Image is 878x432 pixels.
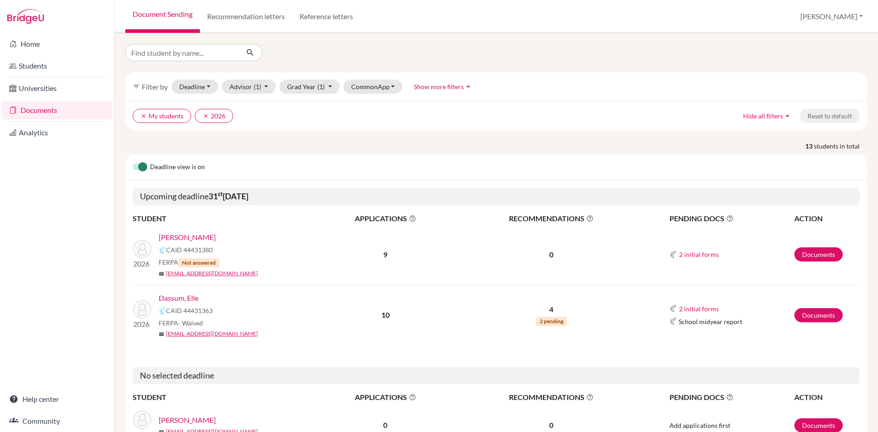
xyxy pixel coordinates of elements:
span: RECOMMENDATIONS [456,213,647,224]
i: clear [203,113,209,119]
img: Bridge-U [7,9,44,24]
span: RECOMMENDATIONS [456,392,647,403]
a: Help center [2,390,112,408]
a: Universities [2,79,112,97]
i: clear [140,113,147,119]
h5: No selected deadline [133,367,860,384]
a: Dassum, Elle [159,293,198,304]
a: Documents [2,101,112,119]
span: mail [159,271,164,277]
img: Common App logo [669,305,677,312]
th: ACTION [794,391,860,403]
a: [PERSON_NAME] [159,415,216,426]
button: 2 initial forms [679,249,719,260]
img: Common App logo [669,251,677,258]
strong: 13 [805,141,814,151]
span: Add applications first [669,421,730,429]
span: students in total [814,141,867,151]
p: 0 [456,420,647,431]
th: STUDENT [133,213,316,224]
span: APPLICATIONS [316,213,455,224]
span: (1) [254,83,261,91]
p: 0 [456,249,647,260]
img: Common App logo [159,246,166,254]
span: FERPA [159,257,219,267]
a: Students [2,57,112,75]
button: Show more filtersarrow_drop_up [406,80,481,94]
button: [PERSON_NAME] [796,8,867,25]
span: - Waived [178,319,203,327]
button: Advisor(1) [222,80,276,94]
span: 2 pending [536,317,567,326]
a: [EMAIL_ADDRESS][DOMAIN_NAME] [166,330,258,338]
a: Documents [794,308,843,322]
span: CAID 44431363 [166,306,213,315]
span: Hide all filters [743,112,783,120]
span: APPLICATIONS [316,392,455,403]
img: Dassum, Elle [133,300,151,319]
img: Common App logo [669,318,677,325]
img: Common App logo [159,307,166,315]
button: clearMy students [133,109,191,123]
button: 2 initial forms [679,304,719,314]
input: Find student by name... [125,44,239,61]
p: 4 [456,304,647,315]
span: (1) [317,83,325,91]
span: School midyear report [679,317,742,326]
button: clear2026 [195,109,233,123]
span: Deadline view is on [150,162,205,173]
button: Reset to default [800,109,860,123]
i: filter_list [133,83,140,90]
p: 2026 [133,319,151,330]
button: Deadline [171,80,218,94]
img: Casiano, Saymar [133,240,151,258]
span: Show more filters [414,83,464,91]
span: CAID 44431380 [166,245,213,255]
span: Not answered [178,258,219,267]
sup: st [218,190,223,197]
i: arrow_drop_up [783,111,792,120]
button: Grad Year(1) [279,80,340,94]
span: Filter by [142,82,168,91]
b: 0 [383,421,387,429]
a: Home [2,35,112,53]
h5: Upcoming deadline [133,188,860,205]
a: Community [2,412,112,430]
img: Ayala, Martina [133,411,151,429]
p: 2026 [133,258,151,269]
a: [EMAIL_ADDRESS][DOMAIN_NAME] [166,269,258,277]
button: CommonApp [343,80,403,94]
b: 31 [DATE] [209,191,248,201]
b: 9 [383,250,387,259]
a: Documents [794,247,843,261]
span: PENDING DOCS [669,392,793,403]
button: Hide all filtersarrow_drop_up [735,109,800,123]
i: arrow_drop_up [464,82,473,91]
th: ACTION [794,213,860,224]
b: 10 [381,310,390,319]
span: PENDING DOCS [669,213,793,224]
a: Analytics [2,123,112,142]
th: STUDENT [133,391,316,403]
span: mail [159,331,164,337]
span: FERPA [159,318,203,328]
a: [PERSON_NAME] [159,232,216,243]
